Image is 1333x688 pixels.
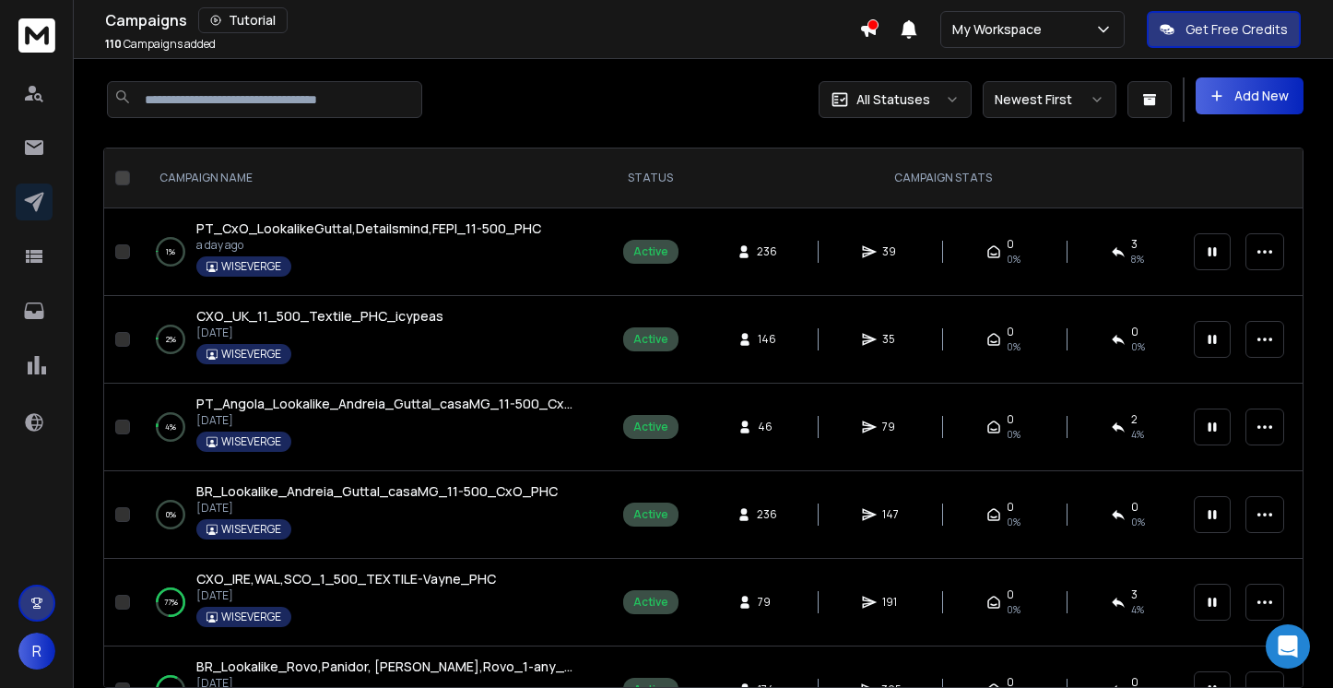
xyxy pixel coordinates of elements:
[196,570,496,588] a: CXO_IRE,WAL,SCO_1_500_TEXTILE-Vayne_PHC
[221,259,281,274] p: WISEVERGE
[882,595,901,610] span: 191
[196,219,541,238] a: PT_CxO_LookalikeGuttal,Detailsmind,FEPI_11-500_PHC
[137,296,598,384] td: 2%CXO_UK_11_500_Textile_PHC_icypeas[DATE]WISEVERGE
[196,658,580,676] a: BR_Lookalike_Rovo,Panidor, [PERSON_NAME],Rovo_1-any_PHC
[757,507,777,522] span: 236
[196,219,541,237] span: PT_CxO_LookalikeGuttal,Detailsmind,FEPI_11-500_PHC
[196,395,580,413] a: PT_Angola_Lookalike_Andreia_Guttal_casaMG_11-500_CxO_PHC
[196,395,609,412] span: PT_Angola_Lookalike_Andreia_Guttal_casaMG_11-500_CxO_PHC
[196,238,541,253] p: a day ago
[1007,602,1020,617] span: 0%
[1131,602,1144,617] span: 4 %
[137,208,598,296] td: 1%PT_CxO_LookalikeGuttal,Detailsmind,FEPI_11-500_PHCa day agoWISEVERGE
[633,595,668,610] div: Active
[633,244,668,259] div: Active
[198,7,288,33] button: Tutorial
[882,244,901,259] span: 39
[166,243,175,261] p: 1 %
[196,413,580,428] p: [DATE]
[1131,237,1138,252] span: 3
[1147,11,1301,48] button: Get Free Credits
[196,658,591,675] span: BR_Lookalike_Rovo,Panidor, [PERSON_NAME],Rovo_1-any_PHC
[1131,252,1144,267] span: 8 %
[18,633,55,670] button: R
[758,420,776,434] span: 46
[166,330,176,349] p: 2 %
[1007,500,1014,515] span: 0
[1131,412,1138,427] span: 2
[221,347,281,362] p: WISEVERGE
[196,501,558,516] p: [DATE]
[105,36,122,52] span: 110
[1266,624,1310,669] div: Open Intercom Messenger
[196,588,496,603] p: [DATE]
[1007,587,1014,602] span: 0
[1186,20,1288,39] p: Get Free Credits
[983,81,1116,118] button: Newest First
[1131,427,1144,442] span: 4 %
[105,7,859,33] div: Campaigns
[1131,325,1138,339] span: 0
[137,559,598,646] td: 77%CXO_IRE,WAL,SCO_1_500_TEXTILE-Vayne_PHC[DATE]WISEVERGE
[196,570,496,587] span: CXO_IRE,WAL,SCO_1_500_TEXTILE-Vayne_PHC
[137,148,598,208] th: CAMPAIGN NAME
[165,418,176,436] p: 4 %
[633,507,668,522] div: Active
[221,434,281,449] p: WISEVERGE
[1131,515,1145,529] span: 0 %
[1131,500,1138,515] span: 0
[1007,252,1020,267] span: 0%
[757,244,777,259] span: 236
[221,610,281,624] p: WISEVERGE
[1007,237,1014,252] span: 0
[952,20,1049,39] p: My Workspace
[196,326,443,340] p: [DATE]
[882,507,901,522] span: 147
[166,505,176,524] p: 0 %
[1007,427,1020,442] span: 0%
[221,522,281,537] p: WISEVERGE
[196,307,443,325] span: CXO_UK_11_500_Textile_PHC_icypeas
[758,332,776,347] span: 146
[633,420,668,434] div: Active
[105,37,216,52] p: Campaigns added
[702,148,1183,208] th: CAMPAIGN STATS
[1007,412,1014,427] span: 0
[196,482,558,501] a: BR_Lookalike_Andreia_Guttal_casaMG_11-500_CxO_PHC
[137,384,598,471] td: 4%PT_Angola_Lookalike_Andreia_Guttal_casaMG_11-500_CxO_PHC[DATE]WISEVERGE
[598,148,702,208] th: STATUS
[856,90,930,109] p: All Statuses
[196,307,443,326] a: CXO_UK_11_500_Textile_PHC_icypeas
[137,471,598,559] td: 0%BR_Lookalike_Andreia_Guttal_casaMG_11-500_CxO_PHC[DATE]WISEVERGE
[758,595,776,610] span: 79
[633,332,668,347] div: Active
[1007,515,1020,529] span: 0%
[1131,587,1138,602] span: 3
[1196,77,1304,114] button: Add New
[882,332,901,347] span: 35
[1007,325,1014,339] span: 0
[1131,339,1145,354] span: 0 %
[164,593,178,611] p: 77 %
[882,420,901,434] span: 79
[1007,339,1020,354] span: 0%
